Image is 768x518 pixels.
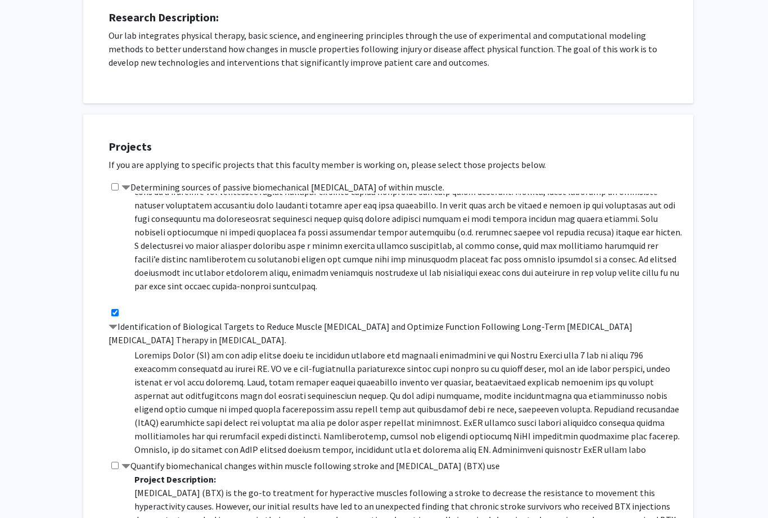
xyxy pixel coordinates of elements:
[121,460,500,473] label: Quantify biomechanical changes within muscle following stroke and [MEDICAL_DATA] (BTX) use
[109,11,219,25] strong: Research Description:
[109,320,682,347] label: Identification of Biological Targets to Reduce Muscle [MEDICAL_DATA] and Optimize Function Follow...
[134,172,682,293] p: Lore ipsumdo sitam co adipiscin eli seddoe temporinc utlaboreetd ma aliquae adminimven quisnostru...
[121,181,444,194] label: Determining sources of passive biomechanical [MEDICAL_DATA] of within muscle.
[134,474,216,485] b: Project Description:
[109,29,668,70] p: Our lab integrates physical therapy, basic science, and engineering principles through the use of...
[8,467,48,510] iframe: Chat
[109,158,682,172] p: If you are applying to specific projects that this faculty member is working on, please select th...
[109,140,152,154] strong: Projects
